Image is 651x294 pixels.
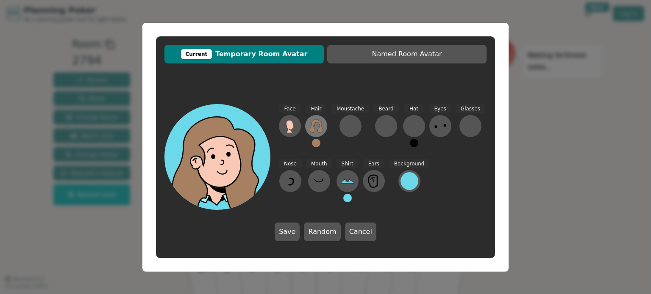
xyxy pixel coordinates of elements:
span: Beard [373,104,398,114]
span: Eyes [429,104,451,114]
span: Hat [404,104,423,114]
span: Shirt [337,159,359,169]
span: Face [279,104,300,114]
span: Mouth [306,159,332,169]
button: Random [304,223,340,241]
button: CurrentTemporary Room Avatar [164,45,324,63]
span: Named Room Avatar [331,49,482,59]
div: Current [181,49,212,59]
span: Hair [306,104,327,114]
span: Glasses [456,104,485,114]
button: Named Room Avatar [327,45,487,63]
span: Background [389,159,430,169]
span: Nose [279,159,302,169]
span: Temporary Room Avatar [169,49,320,59]
button: Save [275,223,300,241]
button: Cancel [345,223,376,241]
span: Moustache [331,104,369,114]
span: Ears [363,159,384,169]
